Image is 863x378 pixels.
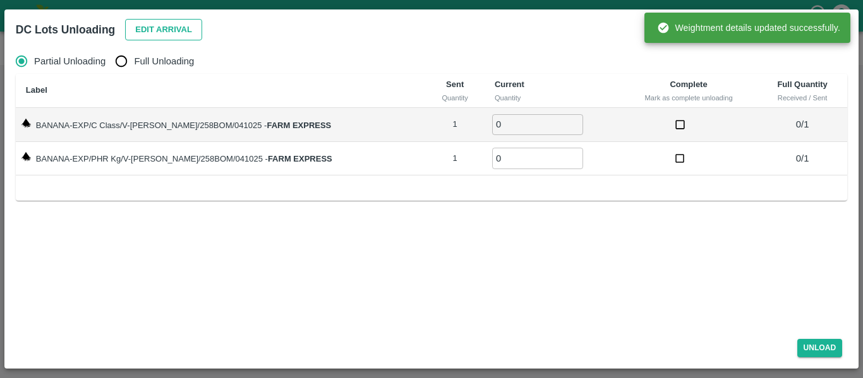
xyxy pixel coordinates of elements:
[657,16,840,39] div: Weightment details updated successfully.
[768,92,837,103] div: Received / Sent
[446,80,464,89] b: Sent
[267,121,331,130] strong: FARM EXPRESS
[630,92,747,103] div: Mark as complete unloading
[134,54,194,68] span: Full Unloading
[495,92,610,103] div: Quantity
[16,108,426,142] td: BANANA-EXP/C Class/V-[PERSON_NAME]/258BOM/041025 -
[34,54,106,68] span: Partial Unloading
[670,80,707,89] b: Complete
[21,151,31,162] img: weight
[268,154,332,163] strong: FARM EXPRESS
[495,80,524,89] b: Current
[425,108,485,142] td: 1
[125,19,202,41] button: Edit Arrival
[16,23,115,36] b: DC Lots Unloading
[425,142,485,176] td: 1
[797,339,843,357] button: Unload
[492,148,583,168] input: 0
[777,80,827,89] b: Full Quantity
[763,151,842,165] p: 0 / 1
[435,92,474,103] div: Quantity
[492,114,583,135] input: 0
[16,142,426,176] td: BANANA-EXP/PHR Kg/V-[PERSON_NAME]/258BOM/041025 -
[763,117,842,131] p: 0 / 1
[21,118,31,128] img: weight
[26,85,47,95] b: Label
